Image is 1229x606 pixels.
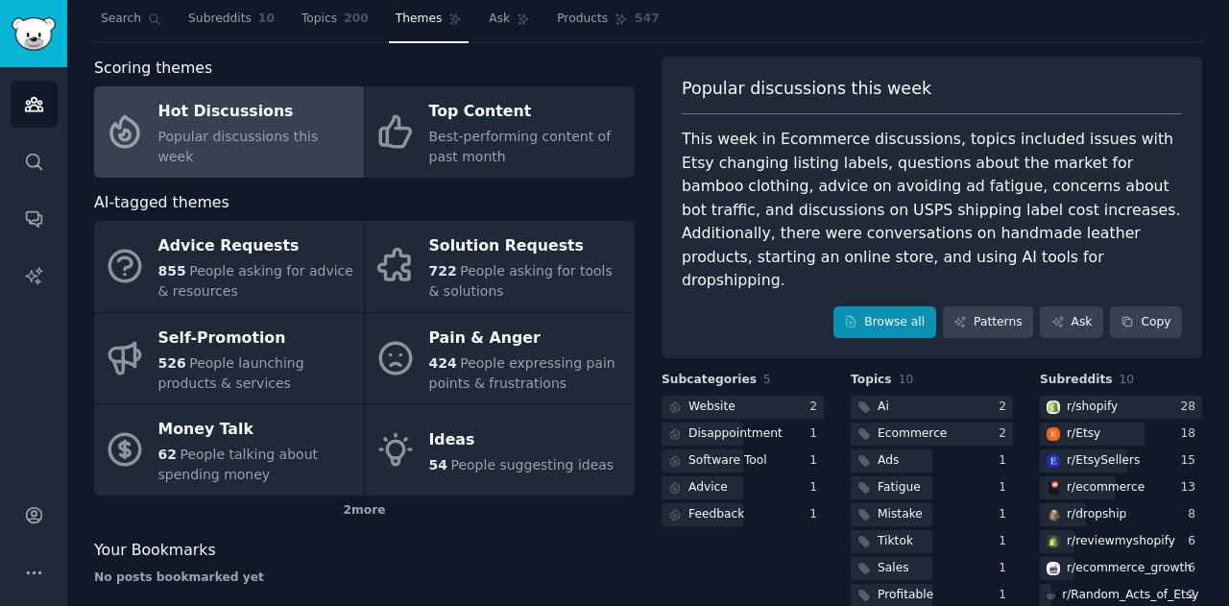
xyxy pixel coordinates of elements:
a: shopifyr/shopify28 [1040,396,1202,420]
div: 6 [1188,533,1202,550]
img: reviewmyshopify [1047,535,1060,548]
span: People asking for tools & solutions [429,263,613,299]
div: Ai [878,399,889,416]
span: Your Bookmarks [94,539,216,563]
span: 5 [763,373,771,386]
a: Tiktok1 [851,530,1013,554]
div: 1 [999,560,1013,577]
span: Themes [396,11,443,28]
div: Ecommerce [878,425,947,443]
div: Money Talk [158,415,354,446]
a: Etsyr/Etsy18 [1040,423,1202,447]
a: Ask [482,4,537,43]
a: Hot DiscussionsPopular discussions this week [94,86,364,178]
div: 1 [809,479,824,497]
span: AI-tagged themes [94,191,229,215]
a: ecommercer/ecommerce13 [1040,476,1202,500]
span: People asking for advice & resources [158,263,353,299]
div: 15 [1180,452,1202,470]
a: reviewmyshopifyr/reviewmyshopify6 [1040,530,1202,554]
span: 10 [258,11,275,28]
div: 1 [809,452,824,470]
div: Fatigue [878,479,921,497]
div: 8 [1188,506,1202,523]
img: Etsy [1047,427,1060,441]
div: r/ dropship [1067,506,1126,523]
div: Software Tool [688,452,767,470]
span: 722 [429,263,457,279]
span: Scoring themes [94,57,212,81]
a: Ideas54People suggesting ideas [365,404,635,496]
a: Ecommerce2 [851,423,1013,447]
div: r/ reviewmyshopify [1067,533,1175,550]
span: Products [557,11,608,28]
div: r/ Etsy [1067,425,1100,443]
a: Themes [389,4,470,43]
span: 526 [158,355,186,371]
span: 10 [1120,373,1135,386]
a: Ask [1040,306,1103,339]
img: EtsySellers [1047,454,1060,468]
div: r/ ecommerce [1067,479,1145,497]
span: People talking about spending money [158,447,319,482]
span: 62 [158,447,177,462]
div: 13 [1180,479,1202,497]
div: r/ shopify [1067,399,1118,416]
span: 424 [429,355,457,371]
a: Products547 [550,4,665,43]
div: Sales [878,560,909,577]
span: Subreddits [188,11,252,28]
div: Solution Requests [429,231,625,262]
div: 1 [999,587,1013,604]
span: Best-performing content of past month [429,129,612,164]
div: 2 [999,399,1013,416]
div: This week in Ecommerce discussions, topics included issues with Etsy changing listing labels, que... [682,128,1182,293]
div: Self-Promotion [158,323,354,353]
div: Advice Requests [158,231,354,262]
div: 2 [1188,587,1202,604]
span: Subcategories [662,372,757,389]
div: Hot Discussions [158,97,354,128]
a: Disappointment1 [662,423,824,447]
a: Pain & Anger424People expressing pain points & frustrations [365,313,635,404]
span: Topics [301,11,337,28]
a: Software Tool1 [662,449,824,473]
a: Subreddits10 [181,4,281,43]
a: Top ContentBest-performing content of past month [365,86,635,178]
div: 1 [999,533,1013,550]
a: Ads1 [851,449,1013,473]
span: 54 [429,457,447,473]
span: Search [101,11,141,28]
a: ecommerce_growthr/ecommerce_growth6 [1040,557,1202,581]
div: 2 [999,425,1013,443]
span: Subreddits [1040,372,1113,389]
span: Popular discussions this week [682,77,931,101]
div: 1 [809,425,824,443]
img: GummySearch logo [12,17,56,51]
div: Pain & Anger [429,323,625,353]
div: 28 [1180,399,1202,416]
div: 18 [1180,425,1202,443]
div: r/ ecommerce_growth [1067,560,1192,577]
div: Disappointment [688,425,783,443]
span: 855 [158,263,186,279]
a: Ai2 [851,396,1013,420]
div: No posts bookmarked yet [94,570,635,587]
img: ecommerce_growth [1047,562,1060,575]
div: Website [688,399,735,416]
div: Ideas [429,424,614,455]
div: 1 [999,506,1013,523]
span: 10 [899,373,914,386]
a: dropshipr/dropship8 [1040,503,1202,527]
span: People launching products & services [158,355,304,391]
span: Ask [489,11,510,28]
a: Website2 [662,396,824,420]
div: Mistake [878,506,923,523]
button: Copy [1110,306,1182,339]
div: 2 [809,399,824,416]
span: People suggesting ideas [450,457,614,473]
div: Feedback [688,506,744,523]
a: EtsySellersr/EtsySellers15 [1040,449,1202,473]
a: Advice Requests855People asking for advice & resources [94,221,364,312]
img: shopify [1047,400,1060,414]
